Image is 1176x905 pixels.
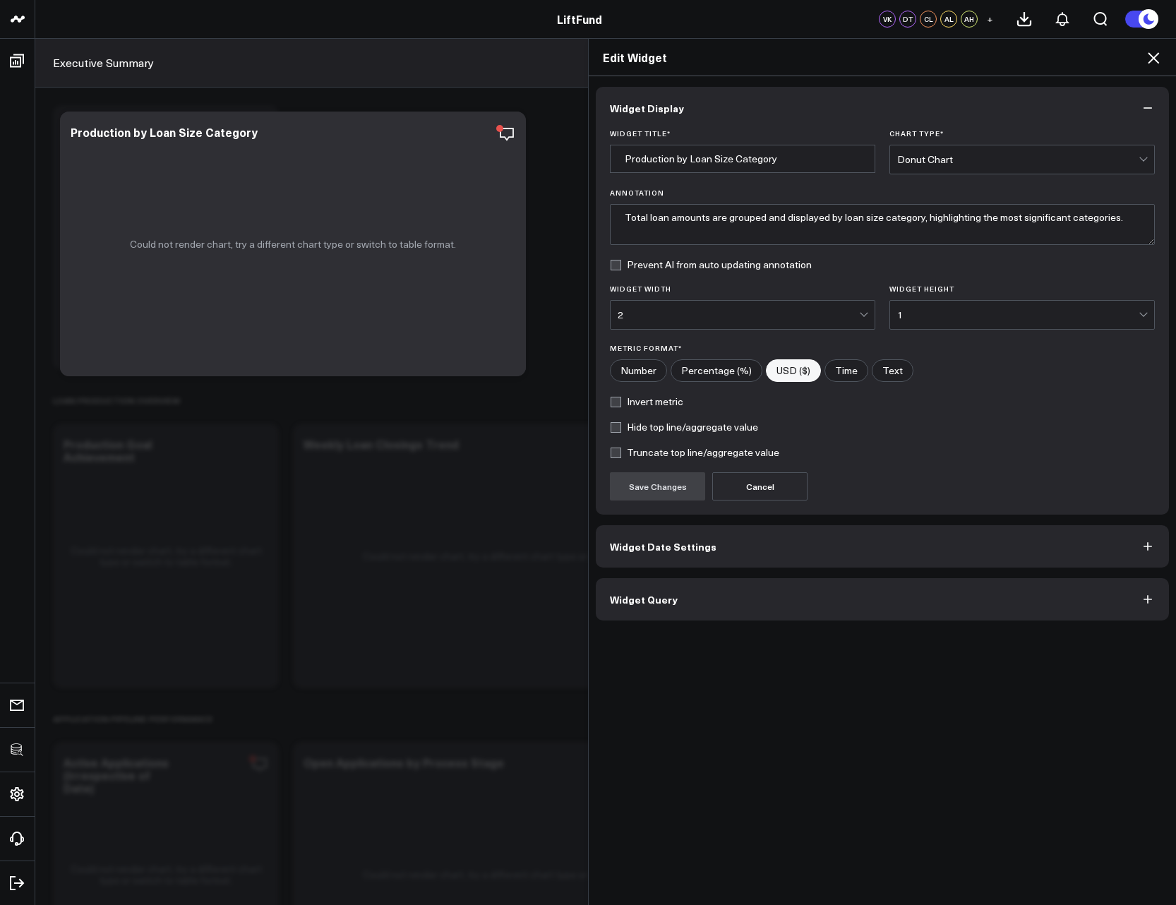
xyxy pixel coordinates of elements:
label: Chart Type * [889,129,1155,138]
a: LiftFund [557,11,602,27]
label: Metric Format* [610,344,1155,352]
label: Hide top line/aggregate value [610,421,758,433]
label: Invert metric [610,396,683,407]
div: CL [920,11,937,28]
button: Save Changes [610,472,705,501]
label: Widget Title * [610,129,875,138]
button: Widget Display [596,87,1169,129]
div: Donut Chart [897,154,1139,165]
span: Widget Display [610,102,684,114]
label: Percentage (%) [671,359,762,382]
label: Time [824,359,868,382]
button: Cancel [712,472,808,501]
div: 2 [618,309,859,320]
span: + [987,14,993,24]
label: Number [610,359,667,382]
div: VK [879,11,896,28]
span: Widget Date Settings [610,541,716,552]
label: Truncate top line/aggregate value [610,447,779,458]
textarea: Total loan amounts are grouped and displayed by loan size category, highlighting the most signifi... [610,204,1155,245]
label: Annotation [610,188,1155,197]
label: Widget Width [610,284,875,293]
div: AL [940,11,957,28]
label: Widget Height [889,284,1155,293]
button: Widget Date Settings [596,525,1169,568]
div: DT [899,11,916,28]
label: Prevent AI from auto updating annotation [610,259,812,270]
h2: Edit Widget [603,49,1162,65]
label: USD ($) [766,359,821,382]
span: Widget Query [610,594,678,605]
div: AH [961,11,978,28]
input: Enter your widget title [610,145,875,173]
div: 1 [897,309,1139,320]
button: Widget Query [596,578,1169,621]
button: + [981,11,998,28]
label: Text [872,359,913,382]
